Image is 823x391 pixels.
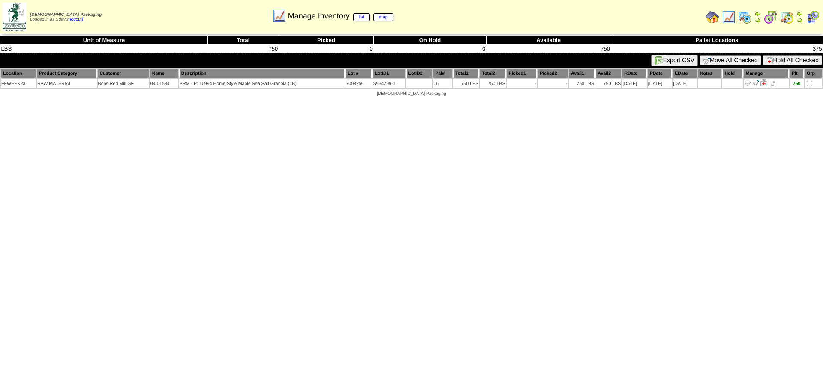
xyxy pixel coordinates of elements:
a: list [353,13,370,21]
td: 16 [433,79,452,88]
td: S934799-1 [372,79,405,88]
th: Location [1,69,36,78]
span: [DEMOGRAPHIC_DATA] Packaging [30,12,102,17]
img: calendarcustomer.gif [806,10,820,24]
th: Pal# [433,69,452,78]
th: On Hold [374,36,486,45]
th: PDate [648,69,672,78]
td: 7003256 [345,79,372,88]
img: line_graph.gif [273,9,286,23]
th: Customer [98,69,149,78]
img: calendarinout.gif [780,10,794,24]
img: excel.gif [655,56,663,65]
img: cart.gif [703,57,710,64]
th: Notes [698,69,722,78]
td: 04-01584 [150,79,178,88]
th: Lot # [345,69,372,78]
td: - [507,79,537,88]
td: - [538,79,568,88]
td: 750 LBS [569,79,595,88]
img: Manage Hold [760,79,767,86]
td: Bobs Red Mill GF [98,79,149,88]
td: 750 LBS [453,79,479,88]
td: RAW MATERIAL [37,79,97,88]
td: 0 [374,45,486,53]
img: Move [752,79,759,86]
th: Name [150,69,178,78]
th: Picked [279,36,374,45]
td: FFWEEK23 [1,79,36,88]
th: Total1 [453,69,479,78]
span: [DEMOGRAPHIC_DATA] Packaging [377,91,446,96]
a: map [373,13,393,21]
img: line_graph.gif [722,10,736,24]
th: EDate [673,69,697,78]
td: [DATE] [673,79,697,88]
img: zoroco-logo-small.webp [3,3,26,31]
th: Manage [744,69,789,78]
th: Picked1 [507,69,537,78]
td: 750 [486,45,611,53]
th: Picked2 [538,69,568,78]
button: Move All Checked [700,55,761,65]
th: Avail2 [595,69,621,78]
td: [DATE] [622,79,646,88]
i: Note [770,81,775,87]
th: Pallet Locations [611,36,823,45]
th: Avail1 [569,69,595,78]
th: Plt [790,69,804,78]
img: Adjust [744,79,751,86]
td: BRM - P110994 Home Style Maple Sea Salt Granola (LB) [179,79,345,88]
th: Available [486,36,611,45]
th: Grp [805,69,822,78]
img: arrowright.gif [754,17,761,24]
img: arrowright.gif [796,17,803,24]
th: Product Category [37,69,97,78]
th: Hold [722,69,742,78]
th: Total2 [480,69,505,78]
img: hold.gif [766,57,773,64]
th: Total [208,36,279,45]
td: 0 [279,45,374,53]
th: LotID2 [406,69,433,78]
span: Manage Inventory [288,12,393,21]
th: Description [179,69,345,78]
img: arrowleft.gif [796,10,803,17]
th: RDate [622,69,646,78]
img: calendarblend.gif [764,10,778,24]
th: Unit of Measure [0,36,208,45]
th: LotID1 [372,69,405,78]
div: 750 [790,81,803,86]
img: calendarprod.gif [738,10,752,24]
td: LBS [0,45,208,53]
button: Hold All Checked [763,55,822,65]
img: arrowleft.gif [754,10,761,17]
td: 750 LBS [480,79,505,88]
span: Logged in as Sdavis [30,12,102,22]
img: home.gif [706,10,719,24]
td: 750 LBS [595,79,621,88]
td: 750 [208,45,279,53]
a: (logout) [69,17,83,22]
td: [DATE] [648,79,672,88]
td: 375 [611,45,823,53]
button: Export CSV [651,55,698,66]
